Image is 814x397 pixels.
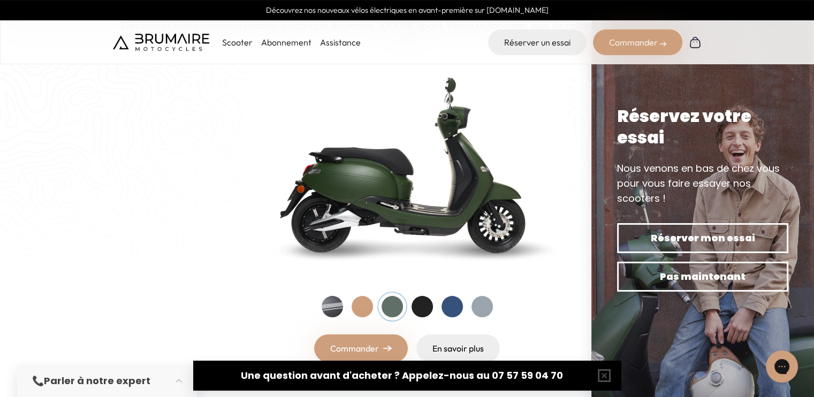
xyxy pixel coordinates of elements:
[760,347,803,386] iframe: Gorgias live chat messenger
[660,41,666,47] img: right-arrow-2.png
[261,37,311,48] a: Abonnement
[488,29,587,55] a: Réserver un essai
[113,34,209,51] img: Brumaire Motocycles
[320,37,361,48] a: Assistance
[383,345,392,352] img: right-arrow.png
[314,334,408,362] a: Commander
[416,334,500,362] a: En savoir plus
[689,36,702,49] img: Panier
[222,36,253,49] p: Scooter
[593,29,682,55] div: Commander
